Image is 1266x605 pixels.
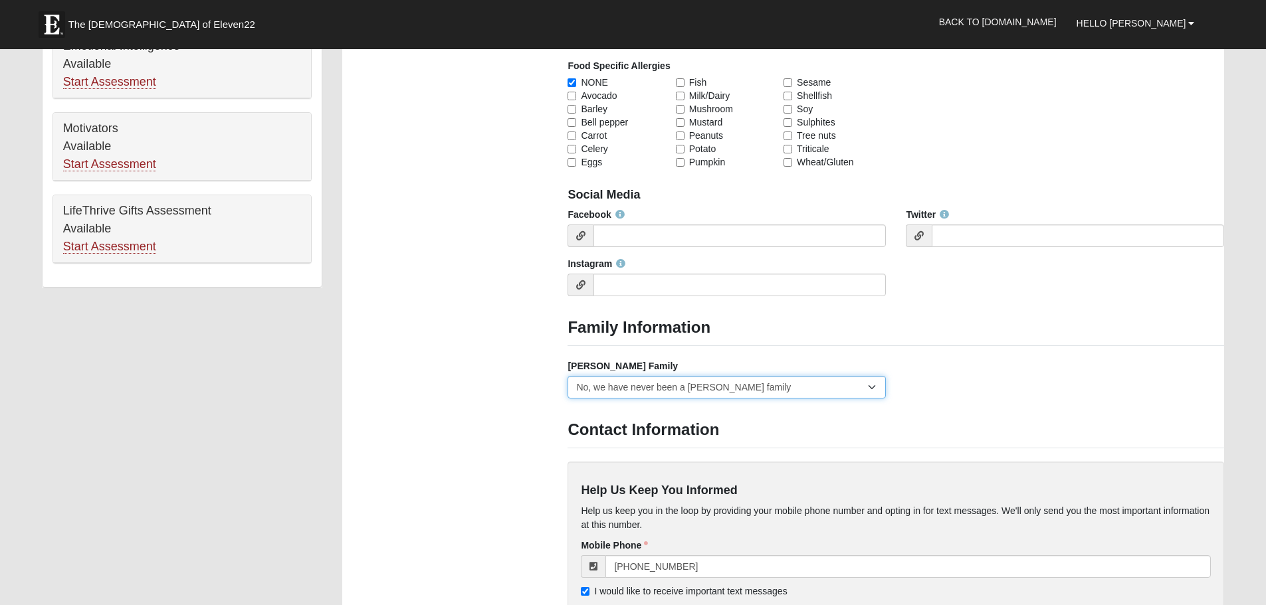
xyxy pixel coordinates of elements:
span: Hello [PERSON_NAME] [1077,18,1186,29]
span: Triticale [797,142,829,155]
a: Hello [PERSON_NAME] [1067,7,1205,40]
input: Mushroom [676,105,685,114]
h3: Contact Information [568,420,1224,440]
h4: Social Media [568,188,1224,203]
div: LifeThrive Gifts Assessment Available [53,195,311,263]
span: Tree nuts [797,129,836,142]
label: [PERSON_NAME] Family [568,359,678,373]
input: Avocado [568,92,576,100]
span: NONE [581,76,607,89]
span: Soy [797,102,813,116]
input: Pumpkin [676,158,685,167]
span: Carrot [581,129,607,142]
a: The [DEMOGRAPHIC_DATA] of Eleven22 [32,5,298,38]
a: Back to [DOMAIN_NAME] [929,5,1067,39]
span: Pumpkin [689,155,725,169]
label: Twitter [906,208,949,221]
input: Soy [784,105,792,114]
label: Facebook [568,208,624,221]
input: Eggs [568,158,576,167]
span: Sesame [797,76,831,89]
span: Wheat/Gluten [797,155,854,169]
input: I would like to receive important text messages [581,587,589,596]
input: Fish [676,78,685,87]
span: Mushroom [689,102,733,116]
span: Shellfish [797,89,832,102]
span: Bell pepper [581,116,628,129]
label: Instagram [568,257,625,270]
label: Food Specific Allergies [568,59,670,72]
input: Potato [676,145,685,153]
input: Barley [568,105,576,114]
input: Sulphites [784,118,792,127]
h3: Family Information [568,318,1224,337]
input: Celery [568,145,576,153]
span: I would like to receive important text messages [594,586,787,596]
span: Barley [581,102,607,116]
input: Bell pepper [568,118,576,127]
input: Wheat/Gluten [784,158,792,167]
span: Peanuts [689,129,723,142]
input: Triticale [784,145,792,153]
span: Eggs [581,155,602,169]
input: Peanuts [676,131,685,140]
div: Emotional Intelligence Available [53,31,311,98]
input: NONE [568,78,576,87]
span: The [DEMOGRAPHIC_DATA] of Eleven22 [68,18,255,31]
input: Sesame [784,78,792,87]
p: Help us keep you in the loop by providing your mobile phone number and opting in for text message... [581,504,1211,532]
a: Start Assessment [63,75,156,89]
a: Start Assessment [63,157,156,171]
h4: Help Us Keep You Informed [581,483,1211,498]
a: Start Assessment [63,240,156,254]
span: Fish [689,76,706,89]
span: Celery [581,142,607,155]
img: Eleven22 logo [39,11,65,38]
input: Milk/Dairy [676,92,685,100]
input: Carrot [568,131,576,140]
label: Mobile Phone [581,539,648,552]
span: Sulphites [797,116,835,129]
span: Potato [689,142,716,155]
span: Milk/Dairy [689,89,730,102]
span: Avocado [581,89,617,102]
input: Tree nuts [784,131,792,140]
input: Shellfish [784,92,792,100]
input: Mustard [676,118,685,127]
div: Motivators Available [53,113,311,181]
span: Mustard [689,116,723,129]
